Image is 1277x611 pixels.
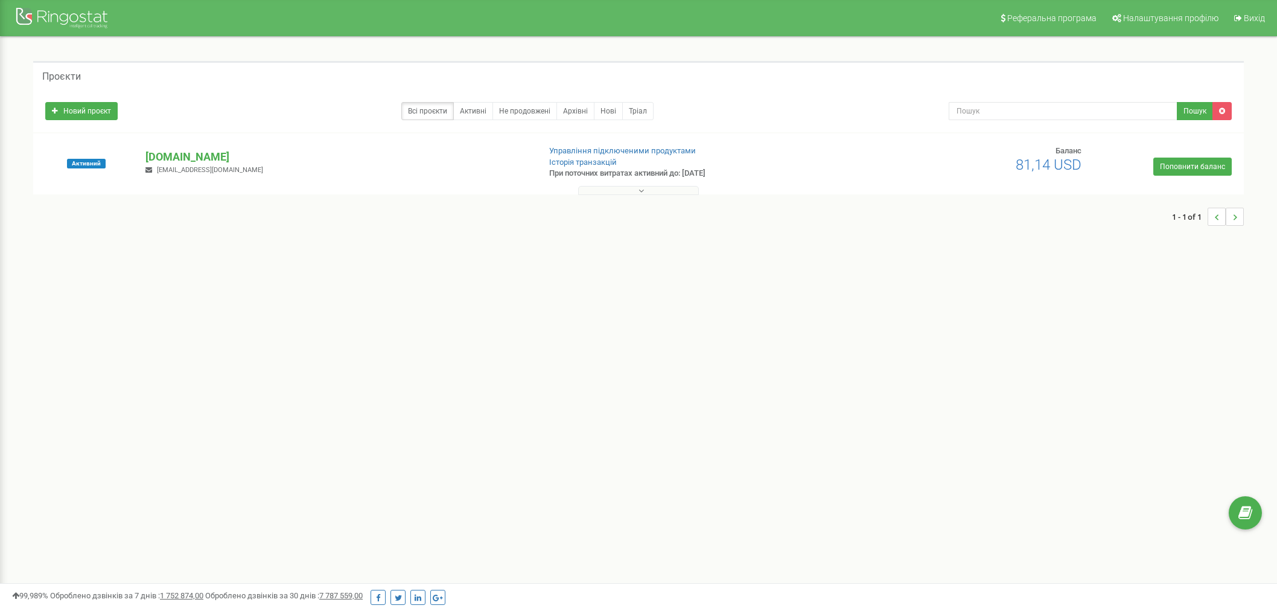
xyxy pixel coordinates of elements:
u: 7 787 559,00 [319,591,363,600]
a: Активні [453,102,493,120]
span: 1 - 1 of 1 [1172,208,1208,226]
span: Активний [67,159,106,168]
button: Пошук [1177,102,1213,120]
span: 81,14 USD [1016,156,1081,173]
a: Не продовжені [492,102,557,120]
nav: ... [1172,196,1244,238]
input: Пошук [949,102,1177,120]
span: Реферальна програма [1007,13,1097,23]
h5: Проєкти [42,71,81,82]
a: Нові [594,102,623,120]
span: Налаштування профілю [1123,13,1218,23]
span: Оброблено дзвінків за 30 днів : [205,591,363,600]
a: Управління підключеними продуктами [549,146,696,155]
u: 1 752 874,00 [160,591,203,600]
p: При поточних витратах активний до: [DATE] [549,168,832,179]
a: Поповнити баланс [1153,158,1232,176]
span: Баланс [1056,146,1081,155]
span: 99,989% [12,591,48,600]
a: Всі проєкти [401,102,454,120]
span: [EMAIL_ADDRESS][DOMAIN_NAME] [157,166,263,174]
span: Вихід [1244,13,1265,23]
a: Архівні [556,102,594,120]
a: Історія транзакцій [549,158,617,167]
span: Оброблено дзвінків за 7 днів : [50,591,203,600]
p: [DOMAIN_NAME] [145,149,529,165]
a: Тріал [622,102,654,120]
a: Новий проєкт [45,102,118,120]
